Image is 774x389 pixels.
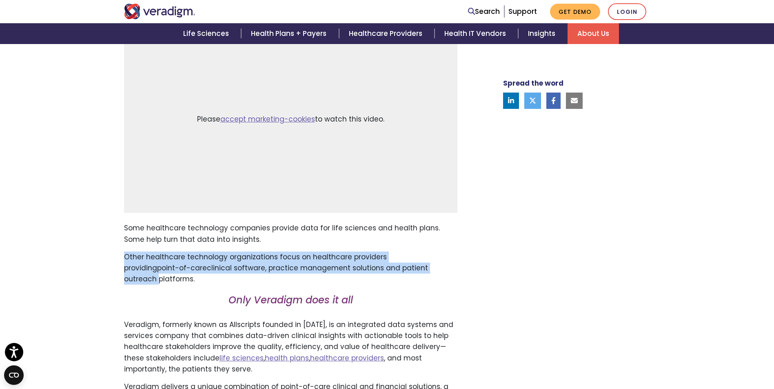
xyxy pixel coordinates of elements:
[124,223,457,245] p: Some healthcare technology companies provide data for life sciences and health plans. Some help t...
[435,23,518,44] a: Health IT Vendors
[468,6,500,17] a: Search
[568,23,619,44] a: About Us
[608,3,646,20] a: Login
[310,353,384,363] a: healthcare providers
[508,7,537,16] a: Support
[157,263,207,273] span: point-of-care
[124,252,457,285] p: Other healthcare technology organizations focus on healthcare providers providing clinical softwa...
[503,78,563,88] strong: Spread the word
[4,365,24,385] button: Open CMP widget
[550,4,600,20] a: Get Demo
[339,23,435,44] a: Healthcare Providers
[220,353,264,363] a: life sciences
[265,353,309,363] a: health plans
[617,330,764,379] iframe: Drift Chat Widget
[197,114,384,125] span: Please to watch this video.
[124,4,195,19] img: Veradigm logo
[220,114,315,124] a: accept marketing-cookies
[241,23,339,44] a: Health Plans + Payers
[124,319,457,375] p: Veradigm, formerly known as Allscripts founded in [DATE], is an integrated data systems and servi...
[228,293,353,307] em: Only Veradigm does it all
[518,23,568,44] a: Insights
[173,23,241,44] a: Life Sciences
